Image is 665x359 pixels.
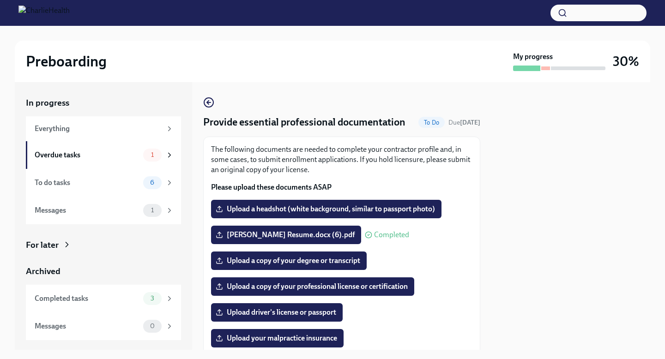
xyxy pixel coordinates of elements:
[18,6,70,20] img: CharlieHealth
[218,204,435,214] span: Upload a headshot (white background, similar to passport photo)
[35,321,139,331] div: Messages
[35,293,139,304] div: Completed tasks
[211,226,361,244] label: [PERSON_NAME] Resume.docx (6).pdf
[211,144,472,175] p: The following documents are needed to complete your contractor profile and, in some cases, to sub...
[613,53,639,70] h3: 30%
[211,329,344,347] label: Upload your malpractice insurance
[218,282,408,291] span: Upload a copy of your professional license or certification
[26,52,107,71] h2: Preboarding
[26,116,181,141] a: Everything
[460,119,480,126] strong: [DATE]
[26,239,59,251] div: For later
[211,303,343,322] label: Upload driver's license or passport
[145,295,160,302] span: 3
[513,52,553,62] strong: My progress
[26,197,181,224] a: Messages1
[26,265,181,277] a: Archived
[35,178,139,188] div: To do tasks
[35,150,139,160] div: Overdue tasks
[145,207,159,214] span: 1
[211,200,441,218] label: Upload a headshot (white background, similar to passport photo)
[35,124,162,134] div: Everything
[26,285,181,312] a: Completed tasks3
[26,97,181,109] a: In progress
[145,151,159,158] span: 1
[211,183,332,191] strong: Please upload these documents ASAP
[26,169,181,197] a: To do tasks6
[448,118,480,127] span: August 17th, 2025 09:00
[145,323,160,329] span: 0
[448,119,480,126] span: Due
[26,312,181,340] a: Messages0
[26,141,181,169] a: Overdue tasks1
[418,119,445,126] span: To Do
[218,334,337,343] span: Upload your malpractice insurance
[218,256,360,265] span: Upload a copy of your degree or transcript
[374,231,409,239] span: Completed
[26,239,181,251] a: For later
[211,251,367,270] label: Upload a copy of your degree or transcript
[35,205,139,215] div: Messages
[218,230,355,239] span: [PERSON_NAME] Resume.docx (6).pdf
[203,115,405,129] h4: Provide essential professional documentation
[211,277,414,296] label: Upload a copy of your professional license or certification
[218,308,336,317] span: Upload driver's license or passport
[145,179,160,186] span: 6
